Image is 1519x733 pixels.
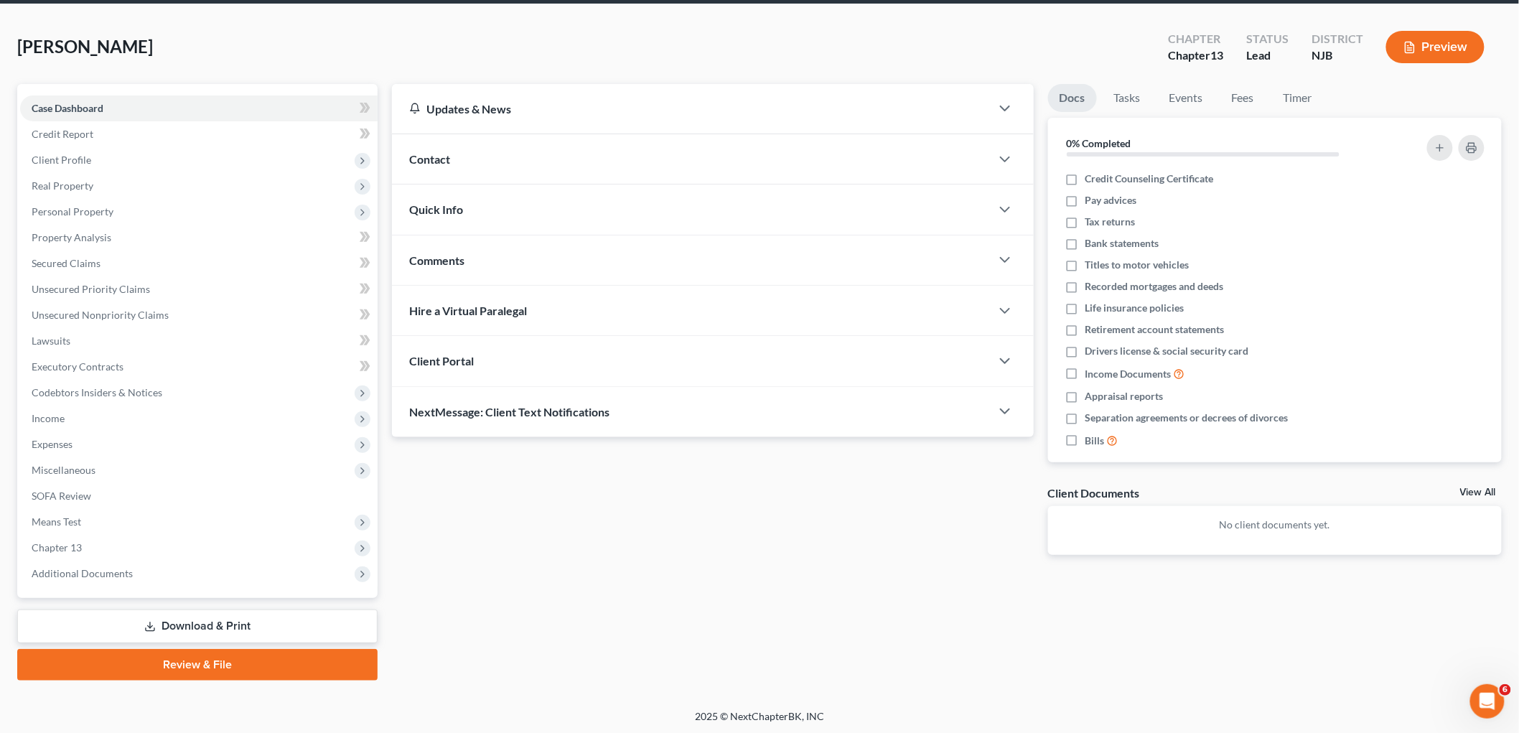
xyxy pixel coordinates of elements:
span: Separation agreements or decrees of divorces [1085,411,1289,425]
span: Expenses [32,438,73,450]
span: NextMessage: Client Text Notifications [409,405,609,419]
span: Client Portal [409,354,474,368]
span: Miscellaneous [32,464,95,476]
span: Additional Documents [32,567,133,579]
button: Preview [1386,31,1485,63]
span: Tax returns [1085,215,1136,229]
span: Means Test [32,515,81,528]
a: Review & File [17,649,378,681]
span: Income [32,412,65,424]
div: Chapter [1168,47,1223,64]
span: Life insurance policies [1085,301,1184,315]
span: Titles to motor vehicles [1085,258,1190,272]
span: Secured Claims [32,257,101,269]
a: Credit Report [20,121,378,147]
span: Contact [409,152,450,166]
span: SOFA Review [32,490,91,502]
span: Codebtors Insiders & Notices [32,386,162,398]
a: Fees [1220,84,1266,112]
span: Unsecured Priority Claims [32,283,150,295]
a: Unsecured Nonpriority Claims [20,302,378,328]
a: View All [1460,487,1496,498]
span: Executory Contracts [32,360,123,373]
a: Download & Print [17,610,378,643]
span: Real Property [32,179,93,192]
span: Lawsuits [32,335,70,347]
span: Credit Report [32,128,93,140]
div: Chapter [1168,31,1223,47]
span: Pay advices [1085,193,1137,207]
span: Income Documents [1085,367,1172,381]
a: Docs [1048,84,1097,112]
span: Personal Property [32,205,113,218]
iframe: Intercom live chat [1470,684,1505,719]
span: Property Analysis [32,231,111,243]
span: Unsecured Nonpriority Claims [32,309,169,321]
div: Client Documents [1048,485,1140,500]
span: Chapter 13 [32,541,82,554]
span: Quick Info [409,202,463,216]
span: Drivers license & social security card [1085,344,1249,358]
a: Property Analysis [20,225,378,251]
span: Recorded mortgages and deeds [1085,279,1224,294]
a: SOFA Review [20,483,378,509]
div: Lead [1246,47,1289,64]
a: Executory Contracts [20,354,378,380]
span: 6 [1500,684,1511,696]
a: Timer [1272,84,1324,112]
span: Hire a Virtual Paralegal [409,304,527,317]
a: Lawsuits [20,328,378,354]
span: Credit Counseling Certificate [1085,172,1214,186]
span: Bank statements [1085,236,1159,251]
span: Comments [409,253,464,267]
a: Case Dashboard [20,95,378,121]
span: Case Dashboard [32,102,103,114]
strong: 0% Completed [1067,137,1131,149]
span: Bills [1085,434,1105,448]
a: Secured Claims [20,251,378,276]
div: NJB [1312,47,1363,64]
span: [PERSON_NAME] [17,36,153,57]
div: District [1312,31,1363,47]
p: No client documents yet. [1060,518,1491,532]
a: Tasks [1103,84,1152,112]
div: Updates & News [409,101,973,116]
div: Status [1246,31,1289,47]
span: 13 [1210,48,1223,62]
a: Events [1158,84,1215,112]
a: Unsecured Priority Claims [20,276,378,302]
span: Client Profile [32,154,91,166]
span: Appraisal reports [1085,389,1164,403]
span: Retirement account statements [1085,322,1225,337]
